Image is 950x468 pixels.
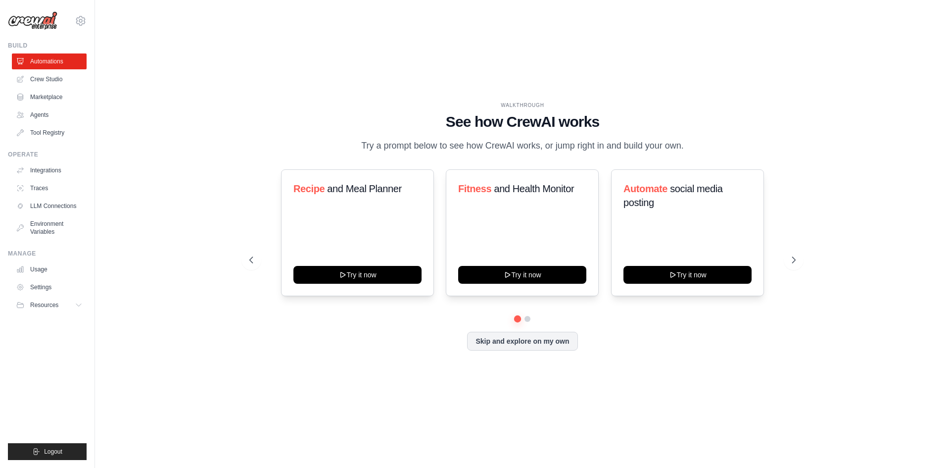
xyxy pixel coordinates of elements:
[12,125,87,141] a: Tool Registry
[12,53,87,69] a: Automations
[494,183,574,194] span: and Health Monitor
[293,266,422,284] button: Try it now
[458,183,491,194] span: Fitness
[30,301,58,309] span: Resources
[12,216,87,240] a: Environment Variables
[8,151,87,158] div: Operate
[467,332,577,351] button: Skip and explore on my own
[249,113,796,131] h1: See how CrewAI works
[356,139,689,153] p: Try a prompt below to see how CrewAI works, or jump right in and build your own.
[12,71,87,87] a: Crew Studio
[8,250,87,258] div: Manage
[12,279,87,295] a: Settings
[12,180,87,196] a: Traces
[12,162,87,178] a: Integrations
[44,448,62,456] span: Logout
[327,183,401,194] span: and Meal Planner
[12,198,87,214] a: LLM Connections
[458,266,586,284] button: Try it now
[8,42,87,50] div: Build
[12,89,87,105] a: Marketplace
[12,297,87,313] button: Resources
[623,183,667,194] span: Automate
[623,266,752,284] button: Try it now
[8,443,87,460] button: Logout
[8,11,57,30] img: Logo
[249,102,796,109] div: WALKTHROUGH
[12,261,87,277] a: Usage
[12,107,87,123] a: Agents
[293,183,325,194] span: Recipe
[623,183,723,208] span: social media posting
